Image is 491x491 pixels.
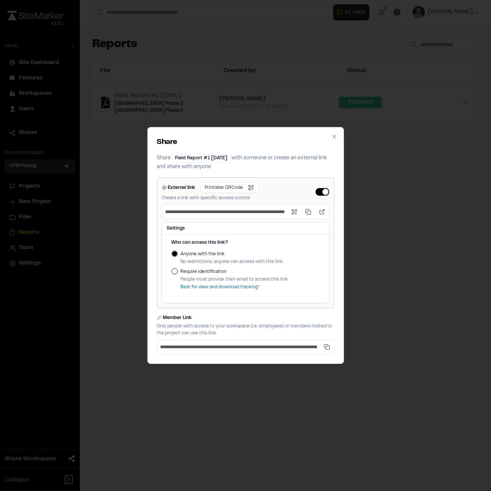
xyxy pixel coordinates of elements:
h4: Who can access this link? [172,239,320,246]
p: Only people with access to your workspace (i.e. employees) or members invited to the project can ... [157,323,334,337]
label: External link [168,184,195,191]
h2: Share [157,137,334,148]
p: People must provide their email to access this link [181,276,288,283]
button: Printable QRCode [200,182,259,193]
label: Anyone with the link [181,251,283,258]
label: Member Link [163,314,192,321]
p: Best for view and download tracking* [181,284,288,291]
p: No restrictions, anyone can access with this link [181,258,283,265]
div: Field Report #1 [DATE] [171,154,232,163]
h3: Settings [167,225,324,232]
p: Share with someone or create an external link and share with anyone [157,154,334,171]
label: Require identification [181,268,288,275]
p: Create a link with specific access control [162,195,259,202]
